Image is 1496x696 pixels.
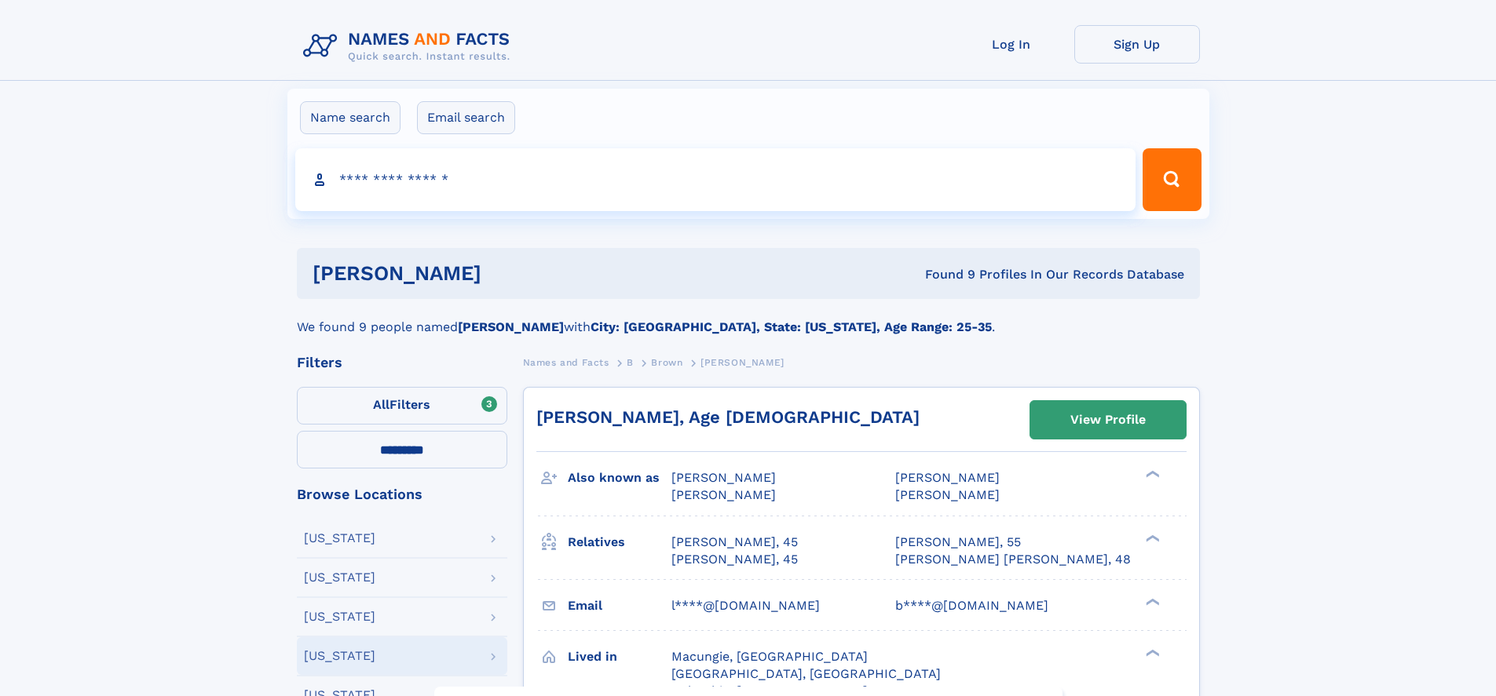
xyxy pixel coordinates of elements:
div: [US_STATE] [304,610,375,623]
b: [PERSON_NAME] [458,319,564,334]
a: Brown [651,352,682,372]
a: [PERSON_NAME], 45 [671,551,798,568]
div: View Profile [1070,402,1146,438]
div: Found 9 Profiles In Our Records Database [703,266,1184,283]
span: Macungie, [GEOGRAPHIC_DATA] [671,649,868,664]
b: City: [GEOGRAPHIC_DATA], State: [US_STATE], Age Range: 25-35 [591,319,992,334]
div: ❯ [1142,647,1161,658]
button: Search Button [1143,148,1201,211]
span: [GEOGRAPHIC_DATA], [GEOGRAPHIC_DATA] [671,666,941,681]
a: Names and Facts [523,352,609,372]
label: Name search [300,101,401,134]
a: [PERSON_NAME], 45 [671,534,798,551]
span: B [627,357,634,368]
div: Filters [297,355,507,370]
div: ❯ [1142,596,1161,607]
span: [PERSON_NAME] [895,487,1000,502]
h3: Relatives [568,529,671,556]
label: Email search [417,101,515,134]
span: [PERSON_NAME] [671,487,776,502]
label: Filters [297,387,507,425]
div: [US_STATE] [304,571,375,584]
a: [PERSON_NAME], 55 [895,534,1021,551]
a: View Profile [1030,401,1186,439]
h3: Also known as [568,465,671,491]
a: Log In [949,25,1074,64]
a: [PERSON_NAME], Age [DEMOGRAPHIC_DATA] [536,407,920,427]
div: [US_STATE] [304,532,375,545]
span: [PERSON_NAME] [700,357,785,368]
div: [US_STATE] [304,650,375,662]
img: Logo Names and Facts [297,25,523,67]
h1: [PERSON_NAME] [313,264,704,283]
div: ❯ [1142,469,1161,479]
span: [PERSON_NAME] [671,470,776,485]
div: We found 9 people named with . [297,299,1200,337]
h3: Email [568,592,671,619]
input: search input [295,148,1136,211]
a: B [627,352,634,372]
span: All [373,397,390,412]
div: Browse Locations [297,487,507,501]
span: [PERSON_NAME] [895,470,1000,485]
a: [PERSON_NAME] [PERSON_NAME], 48 [895,551,1131,568]
div: ❯ [1142,533,1161,543]
span: Brown [651,357,682,368]
a: Sign Up [1074,25,1200,64]
h3: Lived in [568,643,671,670]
